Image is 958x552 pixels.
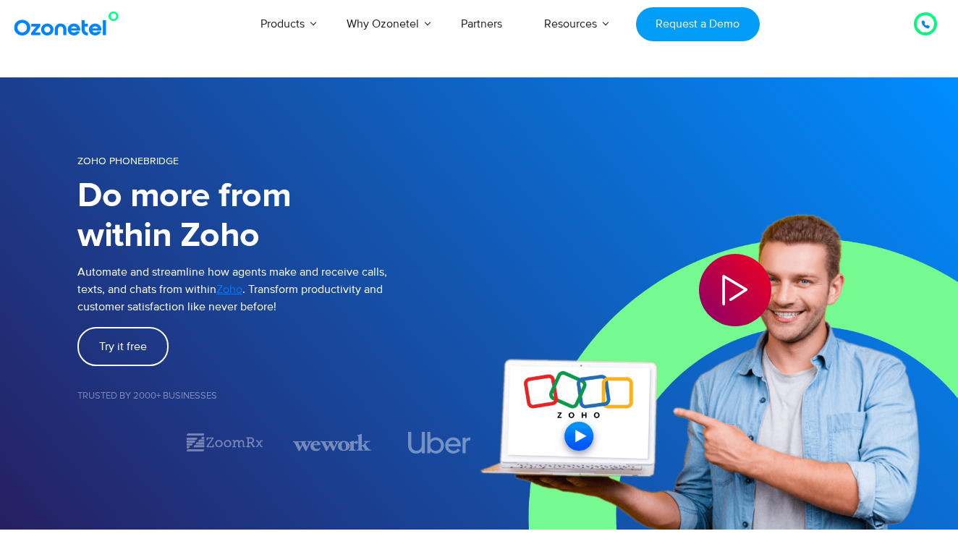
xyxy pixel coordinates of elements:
[77,263,479,315] p: Automate and streamline how agents make and receive calls, texts, and chats from within . Transfo...
[77,391,479,401] h5: Trusted by 2000+ Businesses
[699,254,771,326] div: Play Video
[77,430,479,455] div: Image Carousel
[216,281,242,298] a: Zoho
[400,432,479,454] div: 4 / 7
[293,430,372,455] div: 3 / 7
[185,430,264,455] img: zoomrx
[99,341,147,352] span: Try it free
[77,434,156,451] div: 1 / 7
[293,430,372,455] img: wework
[636,7,760,41] a: Request a Demo
[77,155,179,167] span: Zoho Phonebridge
[77,177,479,256] h1: Do more from within Zoho
[77,327,169,366] a: Try it free
[408,432,471,454] img: uber
[216,282,242,297] span: Zoho
[185,430,264,455] div: 2 / 7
